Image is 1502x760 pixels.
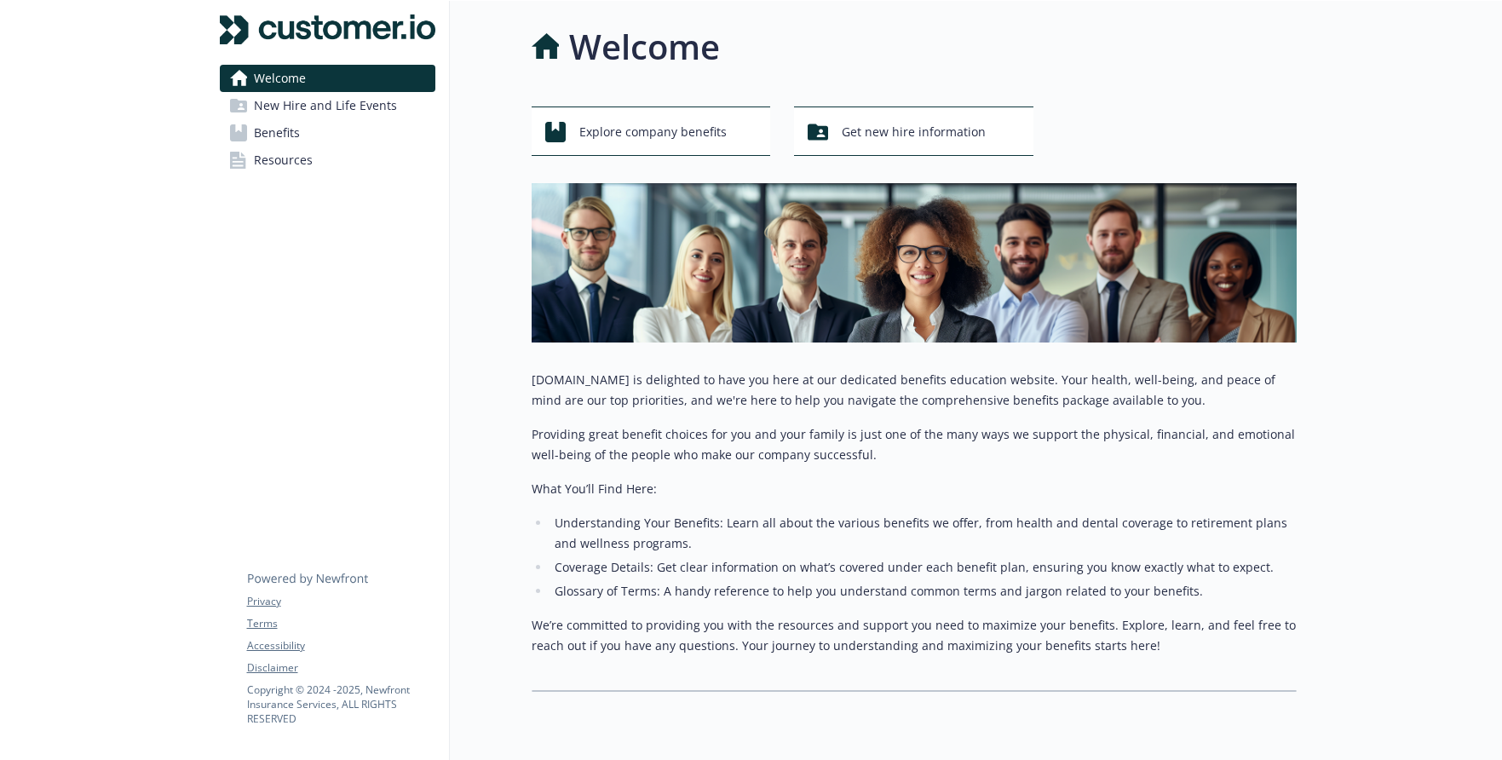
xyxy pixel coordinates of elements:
[220,147,435,174] a: Resources
[550,513,1297,554] li: Understanding Your Benefits: Learn all about the various benefits we offer, from health and denta...
[532,183,1297,343] img: overview page banner
[550,581,1297,602] li: Glossary of Terms: A handy reference to help you understand common terms and jargon related to yo...
[220,92,435,119] a: New Hire and Life Events
[579,116,727,148] span: Explore company benefits
[842,116,986,148] span: Get new hire information
[254,147,313,174] span: Resources
[532,107,771,156] button: Explore company benefits
[550,557,1297,578] li: Coverage Details: Get clear information on what’s covered under each benefit plan, ensuring you k...
[254,65,306,92] span: Welcome
[254,119,300,147] span: Benefits
[532,615,1297,656] p: We’re committed to providing you with the resources and support you need to maximize your benefit...
[220,65,435,92] a: Welcome
[247,660,434,676] a: Disclaimer
[247,594,434,609] a: Privacy
[569,21,720,72] h1: Welcome
[247,638,434,653] a: Accessibility
[532,424,1297,465] p: Providing great benefit choices for you and your family is just one of the many ways we support t...
[532,370,1297,411] p: [DOMAIN_NAME] is delighted to have you here at our dedicated benefits education website. Your hea...
[532,479,1297,499] p: What You’ll Find Here:
[254,92,397,119] span: New Hire and Life Events
[220,119,435,147] a: Benefits
[247,616,434,631] a: Terms
[247,682,434,726] p: Copyright © 2024 - 2025 , Newfront Insurance Services, ALL RIGHTS RESERVED
[794,107,1033,156] button: Get new hire information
